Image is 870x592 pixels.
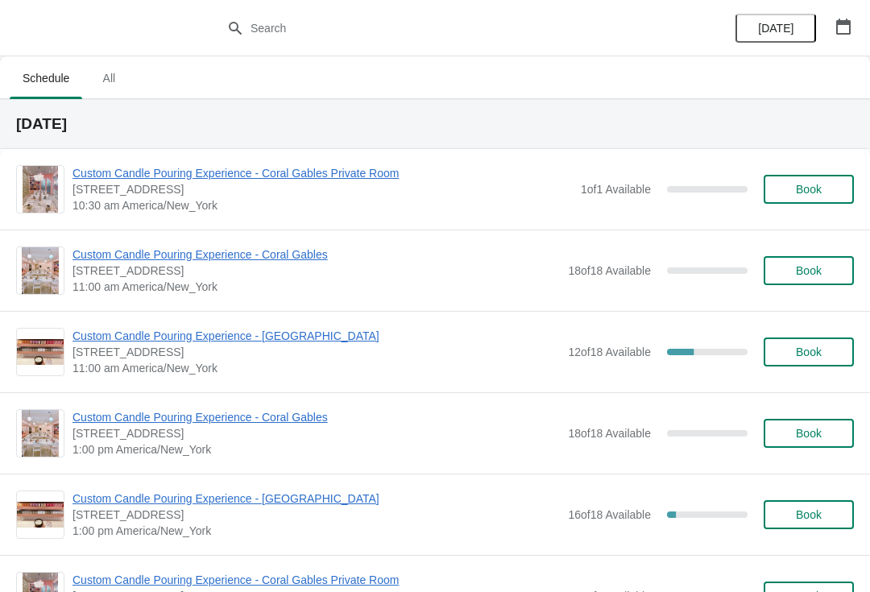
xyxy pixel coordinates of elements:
span: 16 of 18 Available [568,508,651,521]
span: Schedule [10,64,82,93]
span: 11:00 am America/New_York [72,279,560,295]
span: 1:00 pm America/New_York [72,523,560,539]
button: Book [764,419,854,448]
button: Book [764,256,854,285]
span: 11:00 am America/New_York [72,360,560,376]
img: Custom Candle Pouring Experience - Fort Lauderdale | 914 East Las Olas Boulevard, Fort Lauderdale... [17,339,64,366]
span: [STREET_ADDRESS] [72,181,573,197]
button: Book [764,337,854,366]
span: [STREET_ADDRESS] [72,425,560,441]
span: [STREET_ADDRESS] [72,263,560,279]
span: Custom Candle Pouring Experience - Coral Gables [72,409,560,425]
span: Book [796,508,822,521]
span: [STREET_ADDRESS] [72,344,560,360]
span: Custom Candle Pouring Experience - Coral Gables Private Room [72,165,573,181]
span: [DATE] [758,22,793,35]
span: 18 of 18 Available [568,427,651,440]
img: Custom Candle Pouring Experience - Coral Gables | 154 Giralda Avenue, Coral Gables, FL, USA | 1:0... [22,410,60,457]
button: Book [764,500,854,529]
span: Book [796,346,822,358]
span: 10:30 am America/New_York [72,197,573,213]
span: Custom Candle Pouring Experience - Coral Gables [72,246,560,263]
span: [STREET_ADDRESS] [72,507,560,523]
span: Custom Candle Pouring Experience - Coral Gables Private Room [72,572,573,588]
span: 1:00 pm America/New_York [72,441,560,457]
img: Custom Candle Pouring Experience - Coral Gables Private Room | 154 Giralda Avenue, Coral Gables, ... [23,166,58,213]
span: Book [796,427,822,440]
img: Custom Candle Pouring Experience - Coral Gables | 154 Giralda Avenue, Coral Gables, FL, USA | 11:... [22,247,60,294]
span: Book [796,183,822,196]
span: All [89,64,129,93]
input: Search [250,14,652,43]
img: Custom Candle Pouring Experience - Fort Lauderdale | 914 East Las Olas Boulevard, Fort Lauderdale... [17,502,64,528]
span: 18 of 18 Available [568,264,651,277]
button: [DATE] [735,14,816,43]
span: 12 of 18 Available [568,346,651,358]
button: Book [764,175,854,204]
span: 1 of 1 Available [581,183,651,196]
span: Custom Candle Pouring Experience - [GEOGRAPHIC_DATA] [72,328,560,344]
span: Custom Candle Pouring Experience - [GEOGRAPHIC_DATA] [72,491,560,507]
span: Book [796,264,822,277]
h2: [DATE] [16,116,854,132]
